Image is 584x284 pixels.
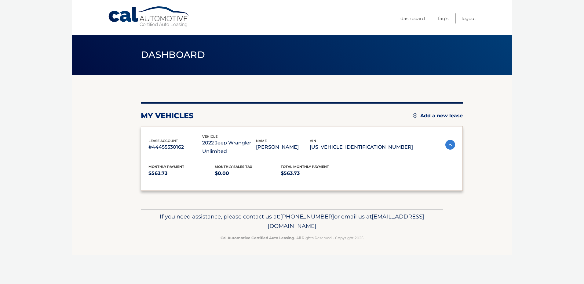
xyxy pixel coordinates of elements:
p: #44455530162 [148,143,202,151]
p: - All Rights Reserved - Copyright 2025 [145,235,439,241]
p: $563.73 [281,169,347,178]
a: FAQ's [438,13,448,23]
img: add.svg [413,113,417,118]
p: [PERSON_NAME] [256,143,310,151]
p: If you need assistance, please contact us at: or email us at [145,212,439,231]
span: vehicle [202,134,217,139]
strong: Cal Automotive Certified Auto Leasing [221,236,294,240]
span: vin [310,139,316,143]
span: Dashboard [141,49,205,60]
span: [PHONE_NUMBER] [280,213,334,220]
span: Monthly sales Tax [215,165,252,169]
span: Total Monthly Payment [281,165,329,169]
a: Cal Automotive [108,6,190,28]
p: [US_VEHICLE_IDENTIFICATION_NUMBER] [310,143,413,151]
p: 2022 Jeep Wrangler Unlimited [202,139,256,156]
img: accordion-active.svg [445,140,455,150]
span: lease account [148,139,178,143]
h2: my vehicles [141,111,194,120]
span: name [256,139,267,143]
a: Logout [462,13,476,23]
p: $0.00 [215,169,281,178]
p: $563.73 [148,169,215,178]
a: Dashboard [400,13,425,23]
a: Add a new lease [413,113,463,119]
span: Monthly Payment [148,165,184,169]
